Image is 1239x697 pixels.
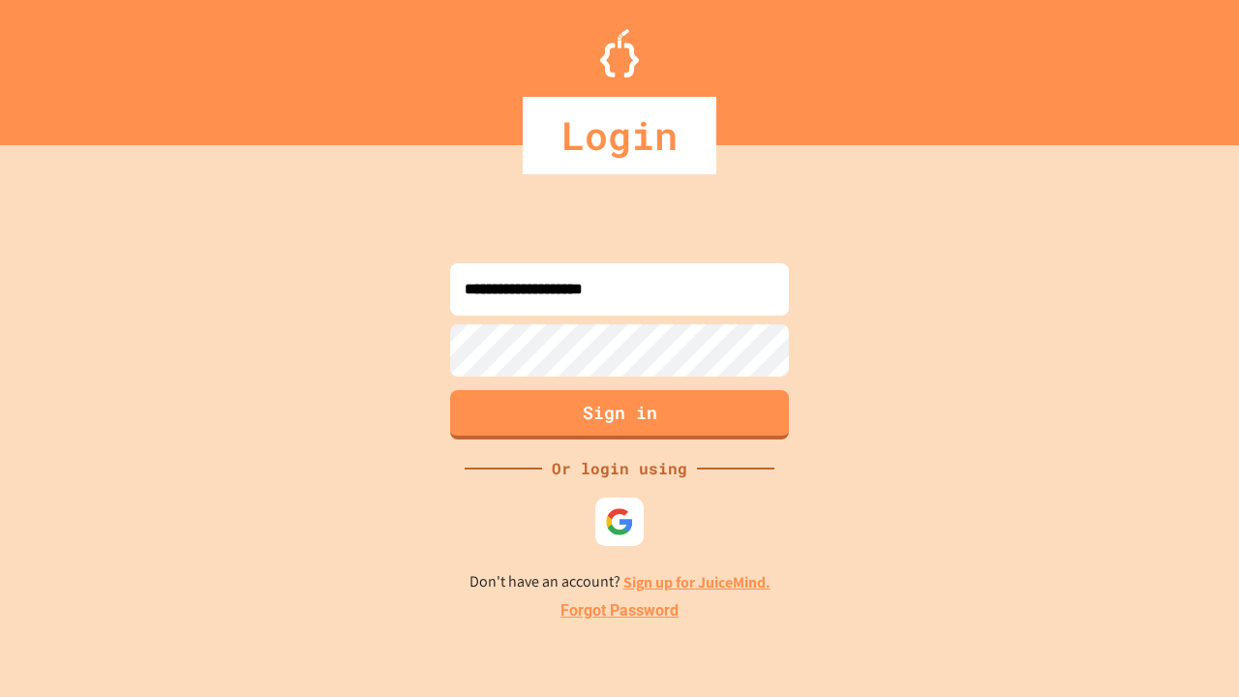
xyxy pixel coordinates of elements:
img: google-icon.svg [605,507,634,536]
p: Don't have an account? [469,570,771,594]
button: Sign in [450,390,789,439]
div: Login [523,97,716,174]
div: Or login using [542,457,697,480]
a: Forgot Password [560,599,679,622]
a: Sign up for JuiceMind. [623,572,771,592]
img: Logo.svg [600,29,639,77]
